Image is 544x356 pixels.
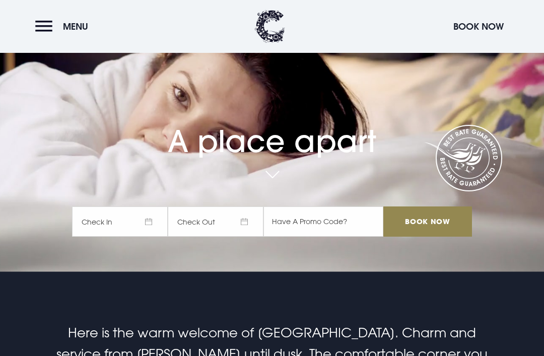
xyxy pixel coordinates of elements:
[72,206,168,237] span: Check In
[35,16,93,37] button: Menu
[63,21,88,32] span: Menu
[255,10,285,43] img: Clandeboye Lodge
[383,206,472,237] input: Book Now
[448,16,509,37] button: Book Now
[168,206,263,237] span: Check Out
[263,206,383,237] input: Have A Promo Code?
[72,102,472,159] h1: A place apart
